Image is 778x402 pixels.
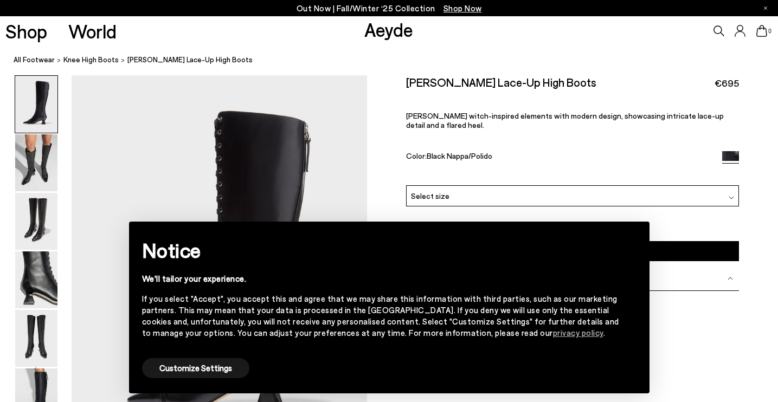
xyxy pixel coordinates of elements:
a: privacy policy [553,328,603,338]
span: × [628,230,636,245]
h2: Notice [142,236,619,264]
button: Close this notice [619,225,645,251]
button: Customize Settings [142,358,249,378]
div: We'll tailor your experience. [142,273,619,284]
div: If you select "Accept", you accept this and agree that we may share this information with third p... [142,293,619,339]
